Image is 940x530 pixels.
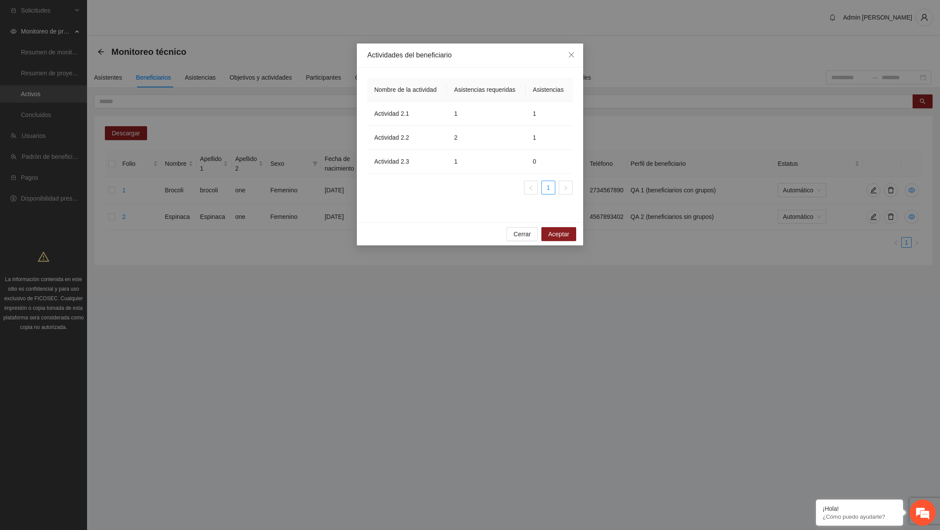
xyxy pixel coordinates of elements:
button: Close [560,44,583,67]
td: 1 [447,102,526,126]
td: Actividad 2.1 [367,102,447,126]
span: left [528,185,534,191]
span: close [568,51,575,58]
li: Next Page [559,181,573,195]
th: Asistencias [526,78,573,102]
button: Aceptar [541,227,576,241]
li: 1 [541,181,555,195]
p: ¿Cómo puedo ayudarte? [822,513,896,520]
button: Cerrar [507,227,538,241]
td: 1 [526,102,573,126]
a: 1 [542,181,555,194]
div: Actividades del beneficiario [367,50,573,60]
td: 2 [447,126,526,150]
button: right [559,181,573,195]
li: Previous Page [524,181,538,195]
th: Asistencias requeridas [447,78,526,102]
td: Actividad 2.3 [367,150,447,174]
td: Actividad 2.2 [367,126,447,150]
button: left [524,181,538,195]
span: Aceptar [548,229,569,239]
td: 0 [526,150,573,174]
span: Cerrar [514,229,531,239]
th: Nombre de la actividad [367,78,447,102]
td: 1 [526,126,573,150]
div: ¡Hola! [822,505,896,512]
span: right [563,185,568,191]
td: 1 [447,150,526,174]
